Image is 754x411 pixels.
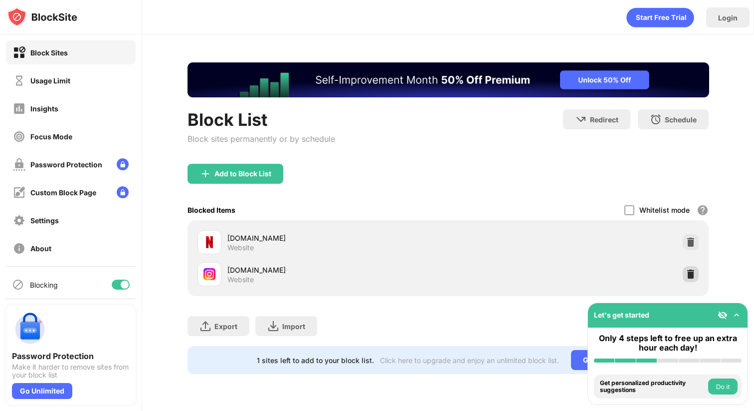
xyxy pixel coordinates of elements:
[13,186,25,199] img: customize-block-page-off.svg
[13,130,25,143] img: focus-off.svg
[30,76,70,85] div: Usage Limit
[30,244,51,253] div: About
[30,281,58,289] div: Blocking
[257,356,374,365] div: 1 sites left to add to your block list.
[214,322,237,331] div: Export
[12,363,130,379] div: Make it harder to remove sites from your block list
[13,46,25,59] img: block-on.svg
[639,206,690,214] div: Whitelist mode
[12,351,130,361] div: Password Protection
[227,275,254,284] div: Website
[203,236,215,248] img: favicons
[188,62,709,97] iframe: Banner
[13,102,25,115] img: insights-off.svg
[13,214,25,227] img: settings-off.svg
[227,233,448,243] div: [DOMAIN_NAME]
[13,74,25,87] img: time-usage-off.svg
[12,383,72,399] div: Go Unlimited
[12,279,24,291] img: blocking-icon.svg
[708,379,738,395] button: Do it
[665,115,697,124] div: Schedule
[571,350,639,370] div: Go Unlimited
[227,265,448,275] div: [DOMAIN_NAME]
[7,7,77,27] img: logo-blocksite.svg
[600,380,706,394] div: Get personalized productivity suggestions
[380,356,559,365] div: Click here to upgrade and enjoy an unlimited block list.
[203,268,215,280] img: favicons
[30,104,58,113] div: Insights
[188,109,335,130] div: Block List
[30,160,102,169] div: Password Protection
[30,48,68,57] div: Block Sites
[117,186,129,198] img: lock-menu.svg
[732,310,742,320] img: omni-setup-toggle.svg
[227,243,254,252] div: Website
[594,311,649,319] div: Let's get started
[13,158,25,171] img: password-protection-off.svg
[626,7,694,27] div: animation
[30,216,59,225] div: Settings
[594,334,742,353] div: Only 4 steps left to free up an extra hour each day!
[590,115,618,124] div: Redirect
[718,13,738,22] div: Login
[30,132,72,141] div: Focus Mode
[214,170,271,178] div: Add to Block List
[13,242,25,255] img: about-off.svg
[718,310,728,320] img: eye-not-visible.svg
[30,188,96,197] div: Custom Block Page
[12,311,48,347] img: push-password-protection.svg
[188,206,235,214] div: Blocked Items
[117,158,129,170] img: lock-menu.svg
[282,322,305,331] div: Import
[188,134,335,144] div: Block sites permanently or by schedule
